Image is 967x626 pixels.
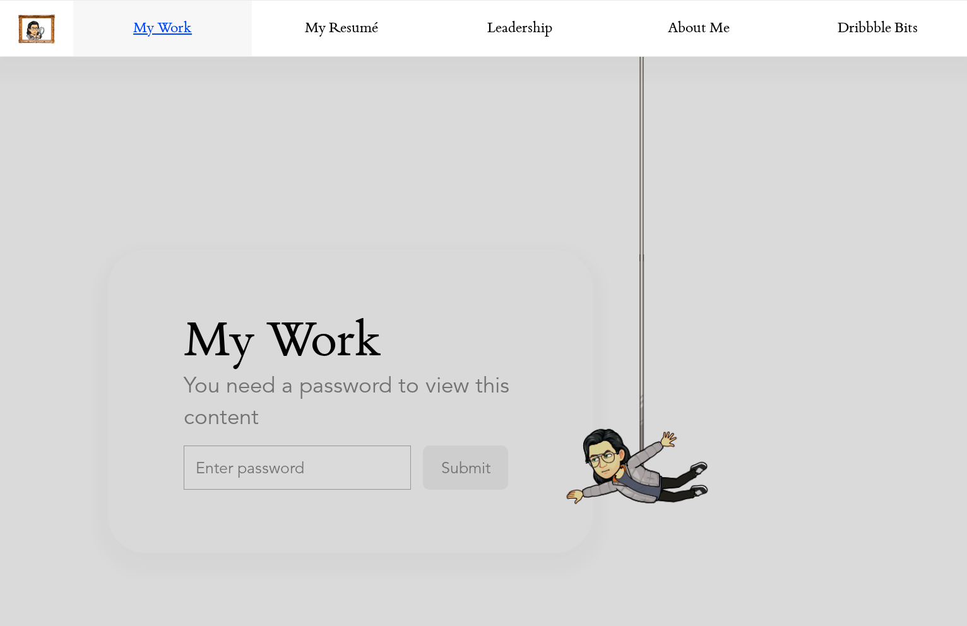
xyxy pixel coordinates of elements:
input: Enter password [184,446,411,490]
a: My Work [73,1,252,57]
a: My Resumé [252,1,430,57]
a: About Me [610,1,788,57]
p: My Work [184,313,517,376]
input: Submit [423,446,508,490]
img: picture-frame.png [18,15,55,44]
a: Leadership [430,1,609,57]
p: You need a password to view this content [184,370,517,433]
a: Dribbble Bits [788,1,967,57]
